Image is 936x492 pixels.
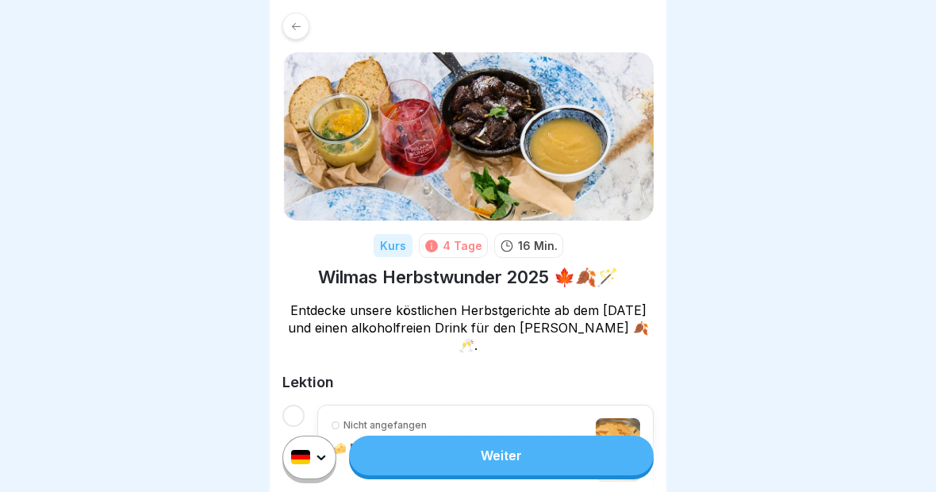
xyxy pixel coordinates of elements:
img: de.svg [291,451,310,465]
a: Nicht angefangen🧀 Basisartikel: Käsecracker [331,418,640,482]
img: v746e0paqtf9obk4lsso3w1h.png [282,52,654,221]
div: Kurs [374,234,412,257]
img: fj3z52hdvnnebprg03fcvewm.png [596,418,640,482]
a: Weiter [349,436,654,475]
p: Entdecke unsere köstlichen Herbstgerichte ab dem [DATE] und einen alkoholfreien Drink für den [PE... [282,302,654,354]
div: 4 Tage [443,237,482,254]
h2: Lektion [282,373,654,392]
h1: Wilmas Herbstwunder 2025 🍁🍂🪄 [318,266,618,289]
p: Nicht angefangen [343,418,427,432]
p: 16 Min. [518,237,558,254]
